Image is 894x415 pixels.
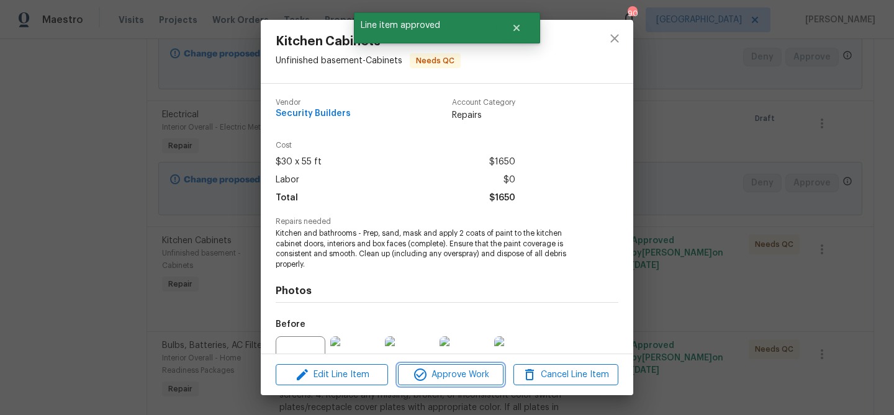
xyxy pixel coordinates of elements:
[276,141,515,149] span: Cost
[489,189,515,207] span: $1650
[503,171,515,189] span: $0
[411,55,459,67] span: Needs QC
[279,367,384,383] span: Edit Line Item
[276,56,402,65] span: Unfinished basement - Cabinets
[276,228,584,270] span: Kitchen and bathrooms - Prep, sand, mask and apply 2 coats of paint to the kitchen cabinet doors,...
[276,320,305,329] h5: Before
[489,153,515,171] span: $1650
[452,109,515,122] span: Repairs
[276,171,299,189] span: Labor
[517,367,615,383] span: Cancel Line Item
[513,364,618,386] button: Cancel Line Item
[276,364,388,386] button: Edit Line Item
[402,367,499,383] span: Approve Work
[276,99,351,107] span: Vendor
[600,24,630,53] button: close
[354,12,496,38] span: Line item approved
[628,7,636,20] div: 90
[276,285,618,297] h4: Photos
[452,99,515,107] span: Account Category
[276,153,322,171] span: $30 x 55 ft
[276,35,461,48] span: Kitchen Cabinets
[276,189,298,207] span: Total
[276,218,618,226] span: Repairs needed
[496,16,537,40] button: Close
[398,364,503,386] button: Approve Work
[276,109,351,118] span: Security Builders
